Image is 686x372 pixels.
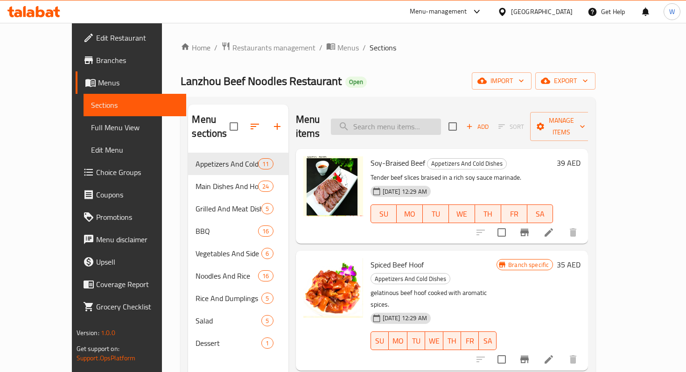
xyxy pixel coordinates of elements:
[669,7,675,17] span: W
[76,295,186,318] a: Grocery Checklist
[188,153,288,175] div: Appetizers And Cold Dishes11
[479,207,497,221] span: TH
[258,270,273,281] div: items
[224,117,244,136] span: Select all sections
[449,204,475,223] button: WE
[196,293,261,304] span: Rice And Dumplings
[371,274,450,284] span: Appetizers And Cold Dishes
[504,260,553,269] span: Branch specific
[530,112,593,141] button: Manage items
[371,156,425,170] span: Soy-Braised Beef
[188,287,288,309] div: Rice And Dumplings5
[259,182,273,191] span: 24
[84,94,186,116] a: Sections
[96,189,179,200] span: Coupons
[261,203,273,214] div: items
[196,248,261,259] span: Vegetables And Side Dishes
[371,172,553,183] p: Tender beef slices braised in a rich soy sauce marinade.
[462,119,492,134] span: Add item
[244,115,266,138] span: Sort sections
[258,158,273,169] div: items
[196,181,258,192] span: Main Dishes And Hot Dishes
[77,343,119,355] span: Get support on:
[101,327,115,339] span: 1.0.0
[76,161,186,183] a: Choice Groups
[266,115,288,138] button: Add section
[429,334,440,348] span: WE
[453,207,471,221] span: WE
[296,112,320,140] h2: Menu items
[214,42,217,53] li: /
[326,42,359,54] a: Menus
[76,183,186,206] a: Coupons
[259,227,273,236] span: 16
[331,119,441,135] input: search
[261,248,273,259] div: items
[196,158,258,169] div: Appetizers And Cold Dishes
[188,197,288,220] div: Grilled And Meat Dishes5
[543,354,554,365] a: Edit menu item
[77,327,99,339] span: Version:
[96,211,179,223] span: Promotions
[303,156,363,216] img: Soy-Braised Beef
[262,339,273,348] span: 1
[259,272,273,281] span: 16
[196,203,261,214] span: Grilled And Meat Dishes
[472,72,532,90] button: import
[188,265,288,287] div: Noodles And Rice16
[407,331,425,350] button: TU
[371,287,497,310] p: gelatinous beef hoof cooked with aromatic spices.
[96,32,179,43] span: Edit Restaurant
[379,314,431,323] span: [DATE] 12:29 AM
[505,207,524,221] span: FR
[188,220,288,242] div: BBQ16
[76,251,186,273] a: Upsell
[337,42,359,53] span: Menus
[76,228,186,251] a: Menu disclaimer
[371,273,450,284] div: Appetizers And Cold Dishes
[188,332,288,354] div: Dessert1
[96,55,179,66] span: Branches
[410,6,467,17] div: Menu-management
[375,207,393,221] span: SU
[76,49,186,71] a: Branches
[397,204,423,223] button: MO
[363,42,366,53] li: /
[543,75,588,87] span: export
[261,337,273,349] div: items
[91,144,179,155] span: Edit Menu
[262,249,273,258] span: 6
[400,207,419,221] span: MO
[98,77,179,88] span: Menus
[461,331,479,350] button: FR
[411,334,421,348] span: TU
[513,221,536,244] button: Branch-specific-item
[483,334,493,348] span: SA
[181,42,595,54] nav: breadcrumb
[258,225,273,237] div: items
[557,156,581,169] h6: 39 AED
[370,42,396,53] span: Sections
[196,315,261,326] span: Salad
[181,42,210,53] a: Home
[371,204,397,223] button: SU
[76,27,186,49] a: Edit Restaurant
[371,258,424,272] span: Spiced Beef Hoof
[562,348,584,371] button: delete
[96,301,179,312] span: Grocery Checklist
[389,331,407,350] button: MO
[379,187,431,196] span: [DATE] 12:29 AM
[77,352,136,364] a: Support.OpsPlatform
[96,256,179,267] span: Upsell
[188,242,288,265] div: Vegetables And Side Dishes6
[345,77,367,88] div: Open
[188,309,288,332] div: Salad5
[196,337,261,349] span: Dessert
[259,160,273,168] span: 11
[196,270,258,281] span: Noodles And Rice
